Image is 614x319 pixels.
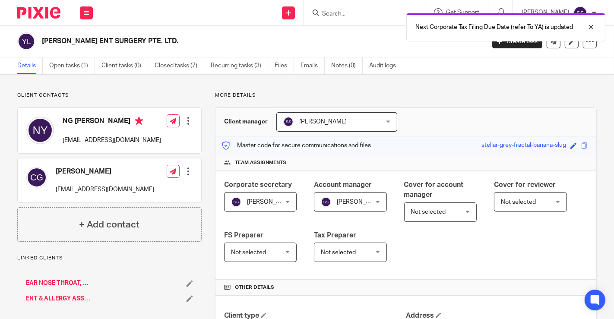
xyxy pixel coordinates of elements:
p: Client contacts [17,92,202,99]
img: svg%3E [26,167,47,188]
img: Pixie [17,7,60,19]
h2: [PERSON_NAME] ENT SURGERY PTE. LTD. [42,37,392,46]
span: Cover for reviewer [494,181,556,188]
span: Account manager [314,181,372,188]
img: svg%3E [26,117,54,144]
a: Files [275,57,294,74]
h3: Client manager [224,117,268,126]
div: stellar-grey-fractal-banana-slug [481,141,566,151]
img: svg%3E [321,197,331,207]
p: Next Corporate Tax Filing Due Date (refer To YA) is updated [415,23,573,32]
a: Recurring tasks (3) [211,57,268,74]
a: Details [17,57,43,74]
i: Primary [135,117,143,125]
img: svg%3E [231,197,241,207]
p: [EMAIL_ADDRESS][DOMAIN_NAME] [63,136,161,145]
a: Client tasks (0) [101,57,148,74]
p: Master code for secure communications and files [222,141,371,150]
h4: NG [PERSON_NAME] [63,117,161,127]
p: More details [215,92,597,99]
img: svg%3E [573,6,587,20]
a: Audit logs [369,57,402,74]
a: Notes (0) [331,57,363,74]
span: Tax Preparer [314,232,356,239]
span: Not selected [321,250,356,256]
span: Not selected [231,250,266,256]
a: EAR NOSE THROAT, HEAD AND NECK SURGERY PTE. LTD. [26,279,93,287]
h4: [PERSON_NAME] [56,167,154,176]
img: svg%3E [283,117,294,127]
span: FS Preparer [224,232,263,239]
span: Not selected [501,199,536,205]
a: Emails [301,57,325,74]
a: ENT & ALLERGY ASSOCIATES PTE. LTD. [26,294,93,303]
span: Corporate secretary [224,181,292,188]
p: [EMAIL_ADDRESS][DOMAIN_NAME] [56,185,154,194]
a: Closed tasks (7) [155,57,204,74]
span: [PERSON_NAME] [247,199,294,205]
p: Linked clients [17,255,202,262]
span: [PERSON_NAME] [299,119,347,125]
a: Open tasks (1) [49,57,95,74]
span: Not selected [411,209,446,215]
span: Team assignments [235,159,286,166]
img: svg%3E [17,32,35,51]
span: Cover for account manager [404,181,464,198]
span: [PERSON_NAME] [337,199,384,205]
span: Other details [235,284,274,291]
h4: + Add contact [79,218,139,231]
a: Create task [492,35,542,48]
